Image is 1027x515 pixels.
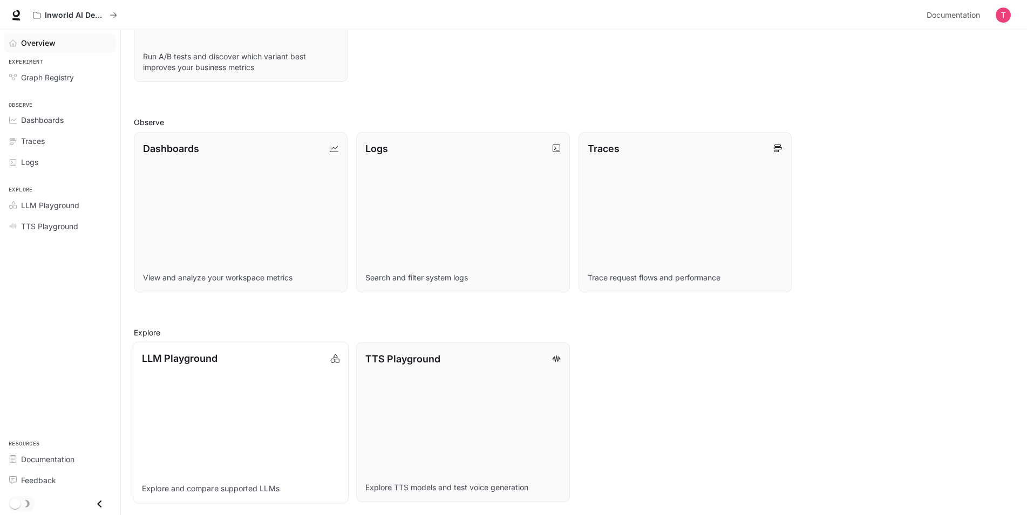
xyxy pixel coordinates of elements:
p: Dashboards [143,141,199,156]
p: Inworld AI Demos [45,11,105,20]
img: User avatar [996,8,1011,23]
p: TTS Playground [365,352,440,366]
a: TTS PlaygroundExplore TTS models and test voice generation [356,342,570,503]
span: Dashboards [21,114,64,126]
span: TTS Playground [21,221,78,232]
a: Logs [4,153,116,171]
span: Traces [21,135,45,147]
a: Dashboards [4,111,116,129]
button: All workspaces [28,4,122,26]
p: Search and filter system logs [365,272,561,283]
button: Close drawer [87,493,112,515]
a: DashboardsView and analyze your workspace metrics [134,132,348,292]
a: TracesTrace request flows and performance [579,132,792,292]
a: LogsSearch and filter system logs [356,132,570,292]
p: View and analyze your workspace metrics [143,272,338,283]
a: Traces [4,132,116,150]
span: Graph Registry [21,72,74,83]
a: LLM Playground [4,196,116,215]
p: Explore TTS models and test voice generation [365,482,561,493]
p: Traces [588,141,620,156]
a: Graph Registry [4,68,116,87]
span: LLM Playground [21,200,79,211]
span: Feedback [21,475,56,486]
p: Trace request flows and performance [588,272,783,283]
p: LLM Playground [142,351,217,365]
a: Documentation [922,4,988,26]
a: LLM PlaygroundExplore and compare supported LLMs [133,341,349,503]
span: Overview [21,37,56,49]
button: User avatar [992,4,1014,26]
span: Documentation [21,454,74,465]
span: Dark mode toggle [10,497,21,509]
a: Documentation [4,450,116,469]
a: Feedback [4,471,116,490]
span: Documentation [927,9,980,22]
p: Run A/B tests and discover which variant best improves your business metrics [143,51,338,73]
p: Logs [365,141,388,156]
h2: Explore [134,327,1014,338]
span: Logs [21,156,38,168]
a: Overview [4,33,116,52]
p: Explore and compare supported LLMs [142,483,339,494]
a: TTS Playground [4,217,116,236]
h2: Observe [134,116,1014,128]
